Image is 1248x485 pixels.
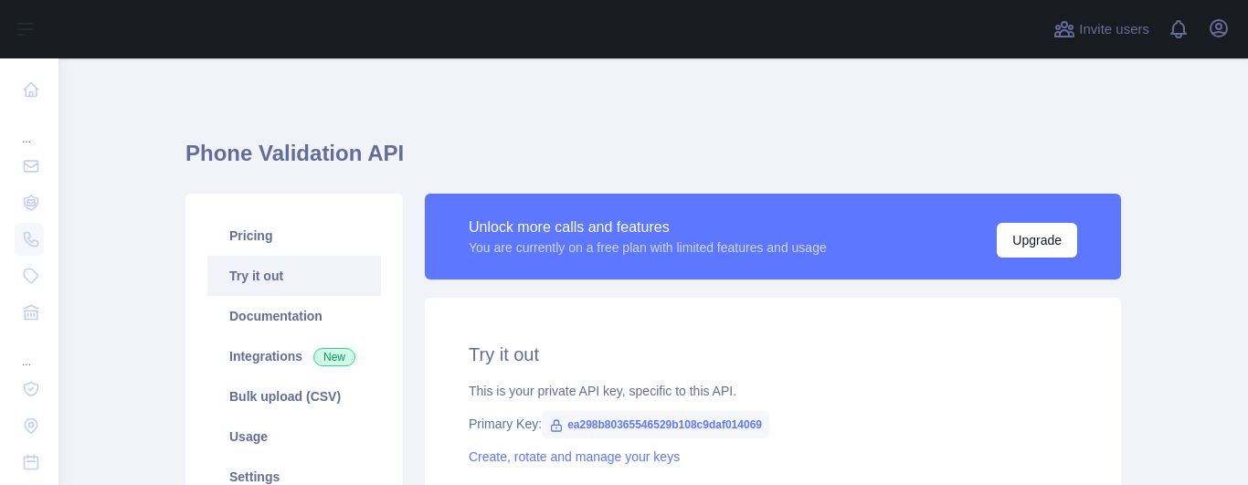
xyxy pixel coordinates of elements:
div: You are currently on a free plan with limited features and usage [469,238,827,257]
a: Pricing [207,216,381,256]
div: Unlock more calls and features [469,216,827,238]
div: This is your private API key, specific to this API. [469,382,1077,400]
a: Bulk upload (CSV) [207,376,381,416]
span: Invite users [1079,19,1149,40]
button: Upgrade [997,223,1077,258]
span: New [313,348,355,366]
a: Integrations New [207,336,381,376]
div: ... [15,332,44,369]
a: Usage [207,416,381,457]
a: Create, rotate and manage your keys [469,449,680,464]
a: Try it out [207,256,381,296]
div: ... [15,110,44,146]
div: Primary Key: [469,415,1077,433]
button: Invite users [1050,15,1153,44]
a: Documentation [207,296,381,336]
h2: Try it out [469,342,1077,367]
h1: Phone Validation API [185,139,1121,183]
span: ea298b80365546529b108c9daf014069 [542,411,769,438]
